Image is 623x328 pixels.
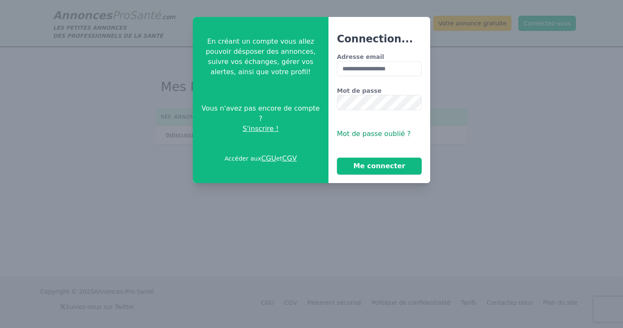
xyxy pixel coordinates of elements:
p: En créant un compte vous allez pouvoir désposer des annonces, suivre vos échanges, gérer vos aler... [200,36,322,77]
button: Me connecter [337,158,422,175]
span: Mot de passe oublié ? [337,130,411,138]
label: Mot de passe [337,86,422,95]
a: CGV [282,154,297,162]
span: Vous n'avez pas encore de compte ? [200,103,322,124]
p: Accéder aux et [225,153,297,164]
h3: Connection... [337,32,422,46]
a: CGU [261,154,276,162]
span: S'inscrire ! [243,124,279,134]
label: Adresse email [337,53,422,61]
